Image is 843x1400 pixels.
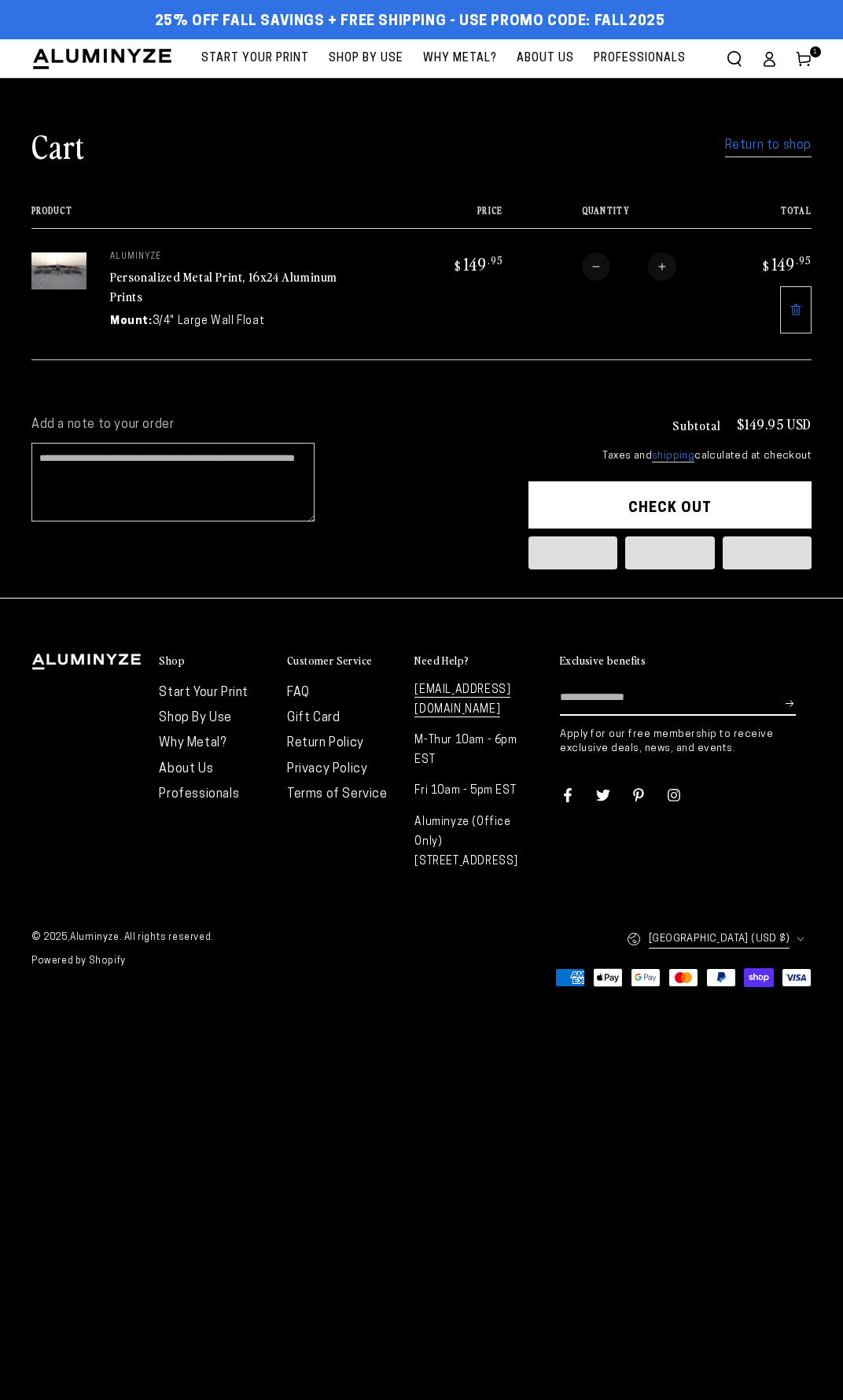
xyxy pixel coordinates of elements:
a: Shop By Use [159,712,232,724]
span: 1 [813,46,818,57]
a: Remove 16"x24" Rectangle White Glossy Aluminyzed Photo [780,286,812,333]
summary: Need Help? [414,654,526,669]
p: $149.95 USD [737,417,812,431]
a: Why Metal? [159,737,226,750]
sup: .95 [488,253,503,267]
p: M-Thur 10am - 6pm EST [414,731,526,770]
span: $ [455,258,462,274]
a: Shop By Use [321,39,411,78]
span: Start Your Print [201,49,309,68]
a: Return Policy [287,737,364,750]
span: Shop By Use [329,49,403,68]
a: FAQ [287,687,310,699]
h3: Subtotal [672,418,721,431]
a: shipping [652,451,694,462]
h2: Customer Service [287,654,372,668]
a: Start Your Print [159,687,248,699]
small: © 2025, . All rights reserved. [31,927,421,950]
a: Privacy Policy [287,763,367,776]
img: Aluminyze [31,47,173,71]
a: Start Your Print [193,39,317,78]
small: Taxes and calculated at checkout [528,448,812,464]
th: Product [31,205,410,228]
h2: Need Help? [414,654,469,668]
a: Powered by Shopify [31,956,126,966]
span: Professionals [594,49,686,68]
h1: Cart [31,125,85,166]
a: Aluminyze [70,933,119,942]
span: $ [763,258,770,274]
bdi: 149 [760,252,812,274]
a: Return to shop [725,134,812,157]
p: Aluminyze (Office Only) [STREET_ADDRESS] [414,812,526,872]
p: aluminyze [110,252,346,262]
span: Why Metal? [423,49,497,68]
dt: Mount: [110,313,153,330]
span: About Us [517,49,574,68]
a: About Us [159,763,213,776]
span: [GEOGRAPHIC_DATA] (USD $) [649,930,790,948]
sup: .95 [796,253,812,267]
th: Total [719,205,812,228]
h2: Shop [159,654,185,668]
th: Quantity [503,205,719,228]
a: [EMAIL_ADDRESS][DOMAIN_NAME] [414,684,510,717]
dd: 3/4" Large Wall Float [153,313,265,330]
a: Gift Card [287,712,340,724]
label: Add a note to your order [31,417,497,433]
a: Terms of Service [287,788,388,801]
button: Check out [528,481,812,529]
input: Quantity for Personalized Metal Print, 16x24 Aluminum Prints [610,252,648,281]
summary: Shop [159,654,271,669]
h2: Exclusive benefits [560,654,646,668]
a: Professionals [586,39,694,78]
a: Why Metal? [415,39,505,78]
a: Professionals [159,788,239,801]
th: Price [410,205,502,228]
a: Personalized Metal Print, 16x24 Aluminum Prints [110,267,337,305]
summary: Search our site [717,42,752,76]
span: 25% off FALL Savings + Free Shipping - Use Promo Code: FALL2025 [155,13,665,31]
p: Apply for our free membership to receive exclusive deals, news, and events. [560,728,812,756]
summary: Exclusive benefits [560,654,812,669]
summary: Customer Service [287,654,399,669]
a: About Us [509,39,582,78]
bdi: 149 [452,252,503,274]
button: [GEOGRAPHIC_DATA] (USD $) [627,922,812,956]
p: Fri 10am - 5pm EST [414,781,526,801]
button: Subscribe [786,680,796,728]
img: 16"x24" Rectangle White Glossy Aluminyzed Photo [31,252,87,289]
